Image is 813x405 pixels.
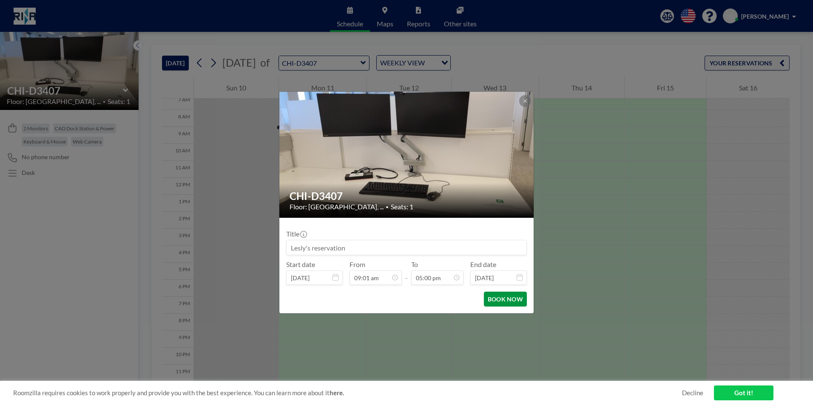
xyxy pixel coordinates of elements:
span: Seats: 1 [391,202,413,211]
span: Roomzilla requires cookies to work properly and provide you with the best experience. You can lea... [13,389,682,397]
a: Decline [682,389,703,397]
a: here. [330,389,344,397]
a: Got it! [714,385,773,400]
label: From [350,260,365,269]
label: Title [286,230,306,238]
input: Lesly's reservation [287,240,526,255]
label: End date [470,260,496,269]
label: Start date [286,260,315,269]
span: Floor: [GEOGRAPHIC_DATA], ... [290,202,384,211]
label: To [411,260,418,269]
span: - [405,263,408,282]
button: BOOK NOW [484,292,527,307]
h2: CHI-D3407 [290,190,524,202]
span: • [386,204,389,210]
img: 537.jpeg [279,83,534,226]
